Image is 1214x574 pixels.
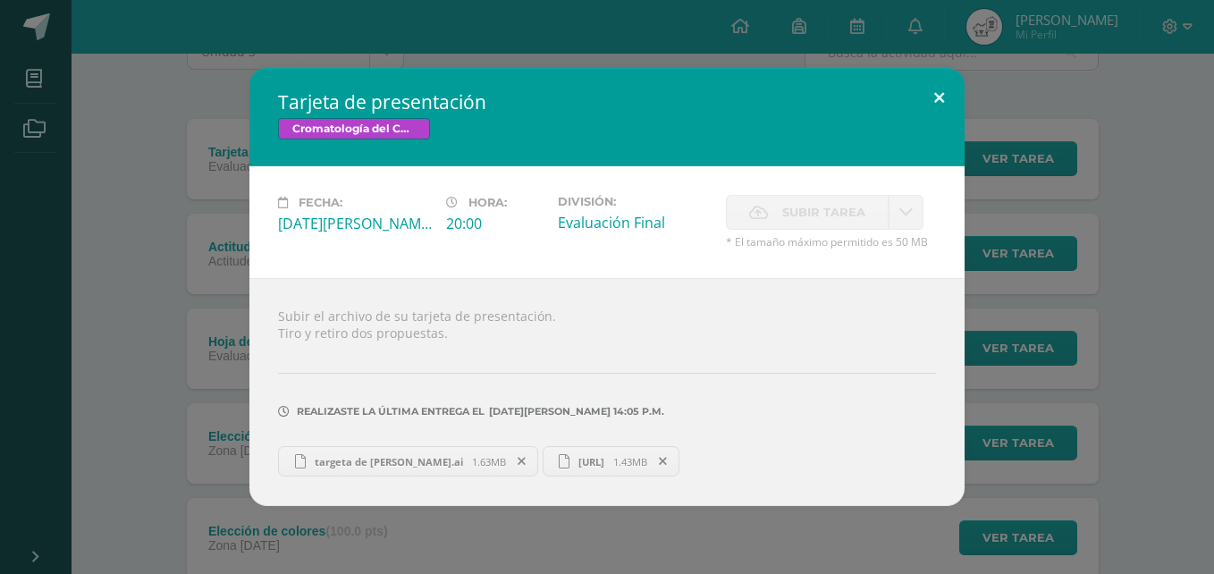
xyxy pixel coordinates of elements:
[472,455,506,468] span: 1.63MB
[297,405,485,418] span: Realizaste la última entrega el
[278,214,432,233] div: [DATE][PERSON_NAME]
[306,455,472,468] span: targeta de [PERSON_NAME].ai
[558,195,712,208] label: División:
[782,196,865,229] span: Subir tarea
[249,278,965,506] div: Subir el archivo de su tarjeta de presentación. Tiro y retiro dos propuestas.
[543,446,680,477] a: [URL] 1.43MB
[914,68,965,129] button: Close (Esc)
[726,234,936,249] span: * El tamaño máximo permitido es 50 MB
[889,195,923,230] a: La fecha de entrega ha expirado
[558,213,712,232] div: Evaluación Final
[648,452,679,471] span: Remover entrega
[278,446,538,477] a: targeta de [PERSON_NAME].ai 1.63MB
[278,118,430,139] span: Cromatología del Color
[446,214,544,233] div: 20:00
[726,195,889,230] label: La fecha de entrega ha expirado
[485,411,664,412] span: [DATE][PERSON_NAME] 14:05 p.m.
[507,452,537,471] span: Remover entrega
[613,455,647,468] span: 1.43MB
[468,196,507,209] span: Hora:
[569,455,613,468] span: [URL]
[278,89,936,114] h2: Tarjeta de presentación
[299,196,342,209] span: Fecha:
